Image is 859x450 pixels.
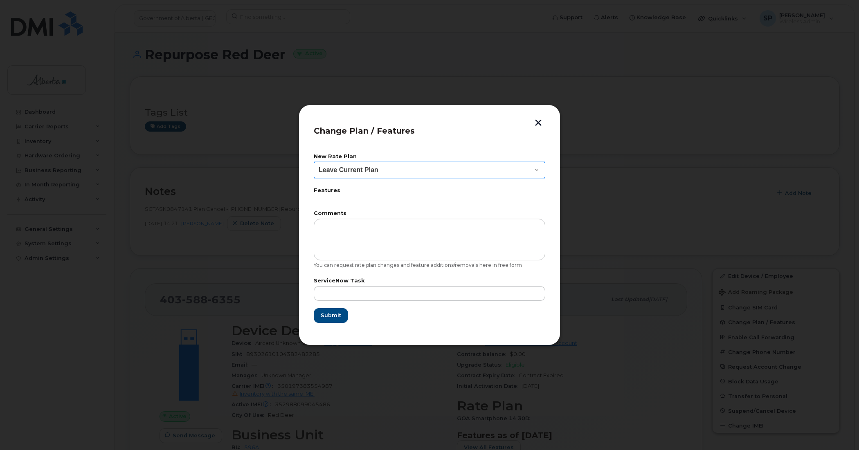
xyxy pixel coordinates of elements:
label: New Rate Plan [314,154,545,159]
div: You can request rate plan changes and feature additions/removals here in free form [314,262,545,269]
label: ServiceNow Task [314,278,545,284]
span: Submit [321,311,341,319]
label: Comments [314,211,545,216]
span: Change Plan / Features [314,126,415,136]
button: Submit [314,308,348,323]
label: Features [314,188,545,193]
